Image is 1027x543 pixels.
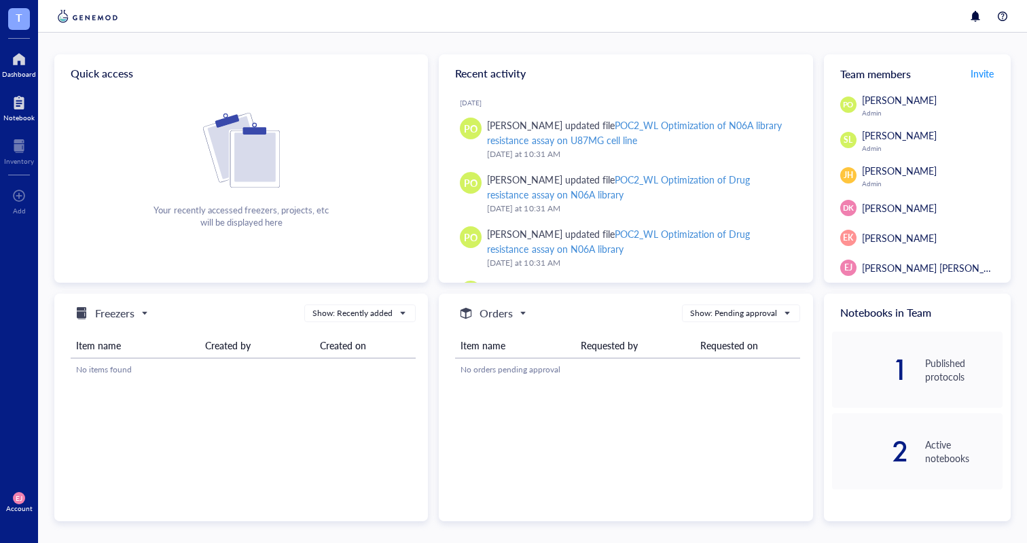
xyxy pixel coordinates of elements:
[925,438,1003,465] div: Active notebooks
[487,147,791,161] div: [DATE] at 10:31 AM
[487,172,791,202] div: [PERSON_NAME] updated file
[487,227,750,256] div: POC2_WL Optimization of Drug resistance assay on N06A library
[844,169,853,181] span: JH
[925,356,1003,383] div: Published protocols
[487,118,791,147] div: [PERSON_NAME] updated file
[832,440,909,462] div: 2
[575,333,695,358] th: Requested by
[76,364,410,376] div: No items found
[487,256,791,270] div: [DATE] at 10:31 AM
[487,173,750,201] div: POC2_WL Optimization of Drug resistance assay on N06A library
[862,261,1014,275] span: [PERSON_NAME] [PERSON_NAME]
[154,204,328,228] div: Your recently accessed freezers, projects, etc will be displayed here
[203,113,280,188] img: Cf+DiIyRRx+BTSbnYhsZzE9to3+AfuhVxcka4spAAAAAElFTkSuQmCC
[862,179,1003,188] div: Admin
[450,167,801,221] a: PO[PERSON_NAME] updated filePOC2_WL Optimization of Drug resistance assay on N06A library[DATE] a...
[832,359,909,381] div: 1
[3,113,35,122] div: Notebook
[450,112,801,167] a: PO[PERSON_NAME] updated filePOC2_WL Optimization of N06A library resistance assay on U87MG cell l...
[862,93,937,107] span: [PERSON_NAME]
[464,121,478,136] span: PO
[970,63,994,84] button: Invite
[6,504,33,512] div: Account
[862,201,937,215] span: [PERSON_NAME]
[844,134,852,146] span: SL
[3,92,35,122] a: Notebook
[4,135,34,165] a: Inventory
[487,226,791,256] div: [PERSON_NAME] updated file
[824,294,1011,332] div: Notebooks in Team
[13,207,26,215] div: Add
[16,494,22,502] span: EJ
[464,230,478,245] span: PO
[480,305,513,321] h5: Orders
[843,232,853,244] span: EK
[862,164,937,177] span: [PERSON_NAME]
[4,157,34,165] div: Inventory
[54,8,121,24] img: genemod-logo
[487,118,782,147] div: POC2_WL Optimization of N06A library resistance assay on U87MG cell line
[95,305,134,321] h5: Freezers
[862,231,937,245] span: [PERSON_NAME]
[439,54,812,92] div: Recent activity
[54,54,428,92] div: Quick access
[450,221,801,275] a: PO[PERSON_NAME] updated filePOC2_WL Optimization of Drug resistance assay on N06A library[DATE] a...
[312,307,393,319] div: Show: Recently added
[200,333,314,358] th: Created by
[487,202,791,215] div: [DATE] at 10:31 AM
[455,333,575,358] th: Item name
[862,128,937,142] span: [PERSON_NAME]
[824,54,1011,92] div: Team members
[16,9,22,26] span: T
[461,364,795,376] div: No orders pending approval
[314,333,416,358] th: Created on
[464,175,478,190] span: PO
[2,48,36,78] a: Dashboard
[971,67,994,80] span: Invite
[690,307,777,319] div: Show: Pending approval
[843,203,854,214] span: DK
[862,144,1003,152] div: Admin
[2,70,36,78] div: Dashboard
[862,109,1003,117] div: Admin
[71,333,200,358] th: Item name
[695,333,800,358] th: Requested on
[844,262,852,274] span: EJ
[460,99,801,107] div: [DATE]
[843,99,854,111] span: PO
